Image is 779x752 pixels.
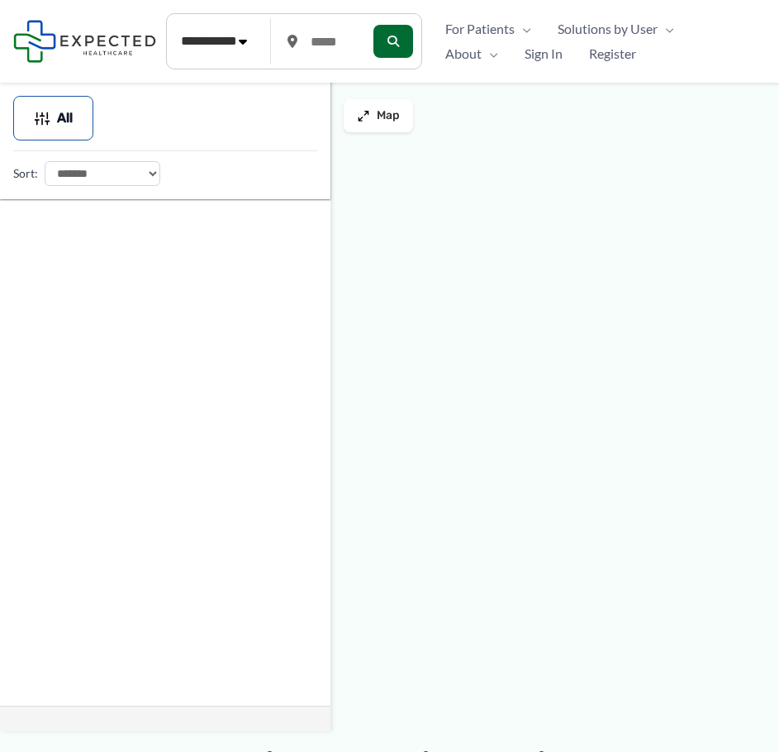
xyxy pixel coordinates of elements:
a: Sign In [511,41,576,66]
a: AboutMenu Toggle [432,41,511,66]
img: Expected Healthcare Logo - side, dark font, small [13,20,156,62]
span: Menu Toggle [482,41,498,66]
span: Map [377,109,400,123]
span: For Patients [445,17,515,41]
span: All [57,112,73,124]
a: For PatientsMenu Toggle [432,17,544,41]
span: Menu Toggle [658,17,674,41]
a: Register [576,41,649,66]
img: Filter [34,110,50,126]
span: Register [589,41,636,66]
button: All [13,96,93,140]
span: About [445,41,482,66]
span: Menu Toggle [515,17,531,41]
button: Map [344,99,413,132]
a: Solutions by UserMenu Toggle [544,17,687,41]
label: Sort: [13,163,38,184]
img: Maximize [357,109,370,122]
span: Sign In [525,41,563,66]
span: Solutions by User [558,17,658,41]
